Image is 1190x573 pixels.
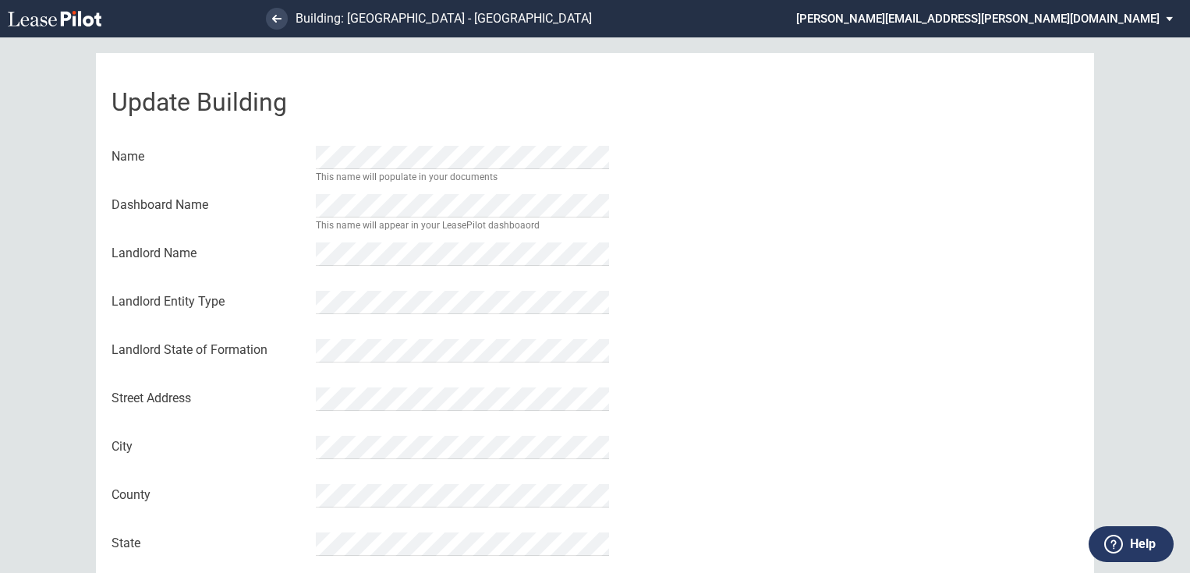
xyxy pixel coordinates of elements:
[316,172,498,182] div: This name will populate in your documents
[316,220,540,231] div: This name will appear in your LeasePilot dashboaord
[112,486,306,504] span: County
[1089,526,1174,562] button: Help
[1130,534,1156,554] label: Help
[112,390,306,407] span: Street Address
[112,293,306,310] span: Landlord Entity Type
[112,148,306,165] span: Name
[316,532,609,556] input: State
[316,339,609,363] input: Landlord State of Formation
[316,291,609,314] input: Landlord Entity Type
[316,146,609,169] input: Name
[112,438,306,455] span: City
[112,341,306,359] span: Landlord State of Formation
[112,245,306,262] span: Landlord Name
[316,387,609,411] input: Street Address
[316,436,609,459] input: City
[112,85,1078,120] h1: Update Building
[112,535,306,552] span: State
[316,242,609,266] input: Landlord Name
[112,196,306,214] span: Dashboard Name
[316,194,609,218] input: Name
[316,484,609,508] input: County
